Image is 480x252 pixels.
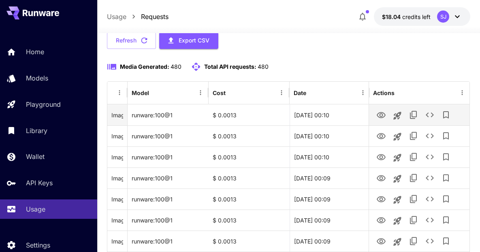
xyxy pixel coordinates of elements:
[374,7,470,26] button: $18.04195SJ
[128,167,209,188] div: runware:100@1
[290,231,371,252] div: 22 Sep, 2025 00:09
[128,231,209,252] div: runware:100@1
[276,87,287,98] button: Menu
[373,148,389,165] button: View
[421,233,437,249] button: See details
[290,125,371,146] div: 22 Sep, 2025 00:10
[437,107,454,123] button: Add to library
[112,87,124,98] button: Sort
[290,104,371,125] div: 22 Sep, 2025 00:10
[405,128,421,144] button: Copy TaskUUID
[132,89,149,96] div: Model
[128,104,209,125] div: runware:100@1
[290,210,371,231] div: 22 Sep, 2025 00:09
[373,212,389,228] button: View
[128,188,209,210] div: runware:100@1
[26,240,50,250] p: Settings
[290,188,371,210] div: 22 Sep, 2025 00:09
[382,13,402,20] span: $18.04
[213,89,226,96] div: Cost
[389,171,405,187] button: Launch in playground
[209,210,290,231] div: $ 0.0013
[128,125,209,146] div: runware:100@1
[26,204,45,214] p: Usage
[209,167,290,188] div: $ 0.0013
[389,129,405,145] button: Launch in playground
[204,63,256,70] span: Total API requests:
[437,149,454,165] button: Add to library
[120,63,169,70] span: Media Generated:
[294,89,306,96] div: Date
[171,63,181,70] span: 480
[128,146,209,167] div: runware:100@1
[402,13,431,20] span: credits left
[437,128,454,144] button: Add to library
[405,149,421,165] button: Copy TaskUUID
[405,170,421,186] button: Copy TaskUUID
[150,87,161,98] button: Sort
[26,100,61,109] p: Playground
[405,212,421,228] button: Copy TaskUUID
[159,32,218,49] button: Export CSV
[290,167,371,188] div: 22 Sep, 2025 00:09
[111,210,123,231] div: Click to copy prompt
[111,126,123,146] div: Click to copy prompt
[26,126,47,136] p: Library
[437,11,449,23] div: SJ
[307,87,318,98] button: Sort
[373,127,389,144] button: View
[26,178,53,188] p: API Keys
[437,170,454,186] button: Add to library
[290,146,371,167] div: 22 Sep, 2025 00:10
[114,87,125,98] button: Menu
[382,13,431,21] div: $18.04195
[405,107,421,123] button: Copy TaskUUID
[209,146,290,167] div: $ 0.0013
[26,73,48,83] p: Models
[26,47,44,57] p: Home
[26,152,45,161] p: Wallet
[128,210,209,231] div: runware:100@1
[437,233,454,249] button: Add to library
[421,149,437,165] button: See details
[437,212,454,228] button: Add to library
[373,106,389,123] button: View
[405,191,421,207] button: Copy TaskUUID
[111,231,123,252] div: Click to copy prompt
[141,12,169,21] a: Requests
[405,233,421,249] button: Copy TaskUUID
[437,191,454,207] button: Add to library
[107,12,169,21] nav: breadcrumb
[421,191,437,207] button: See details
[209,104,290,125] div: $ 0.0013
[111,147,123,167] div: Click to copy prompt
[373,191,389,207] button: View
[258,63,269,70] span: 480
[209,188,290,210] div: $ 0.0013
[373,89,394,96] div: Actions
[389,108,405,124] button: Launch in playground
[421,170,437,186] button: See details
[421,128,437,144] button: See details
[456,87,467,98] button: Menu
[421,212,437,228] button: See details
[357,87,369,98] button: Menu
[107,12,126,21] a: Usage
[389,150,405,166] button: Launch in playground
[111,189,123,210] div: Click to copy prompt
[107,32,156,49] button: Refresh
[226,87,238,98] button: Sort
[373,233,389,249] button: View
[389,192,405,208] button: Launch in playground
[195,87,206,98] button: Menu
[209,231,290,252] div: $ 0.0013
[421,107,437,123] button: See details
[389,234,405,250] button: Launch in playground
[389,213,405,229] button: Launch in playground
[373,169,389,186] button: View
[111,168,123,188] div: Click to copy prompt
[111,105,123,125] div: Click to copy prompt
[209,125,290,146] div: $ 0.0013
